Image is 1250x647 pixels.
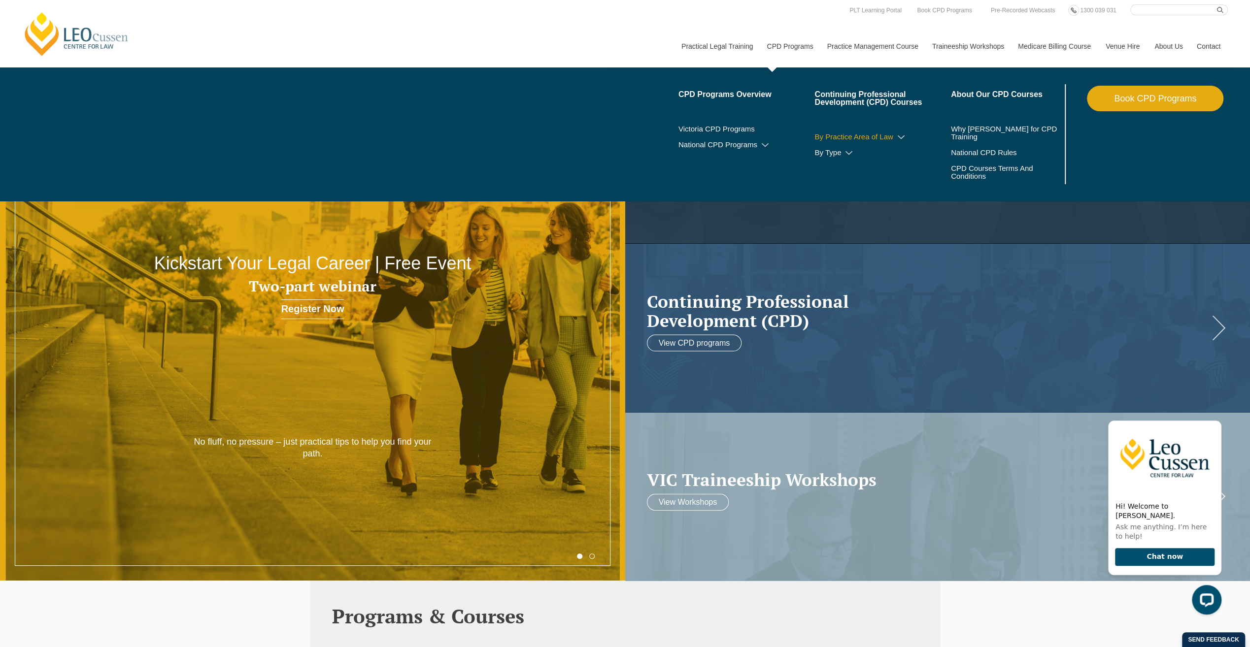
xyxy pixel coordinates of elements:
button: 1 [577,553,582,559]
a: Book CPD Programs [1087,86,1223,111]
a: By Type [814,149,951,157]
a: Why [PERSON_NAME] for CPD Training [951,125,1063,141]
a: Pre-Recorded Webcasts [988,5,1058,16]
h3: Two-part webinar [125,278,500,294]
a: Practice Management Course [820,25,925,67]
a: View CPD programs [647,335,742,352]
a: VIC Traineeship Workshops [647,470,1209,489]
a: National CPD Programs [678,141,815,149]
a: National CPD Rules [951,149,1063,157]
a: Medicare Billing Course [1011,25,1098,67]
a: Practical Legal Training [674,25,760,67]
a: CPD Programs Overview [678,91,815,98]
a: Continuing Professional Development (CPD) Courses [814,91,951,106]
h2: Kickstart Your Legal Career | Free Event [125,254,500,273]
button: 2 [589,553,595,559]
a: CPD Courses Terms And Conditions [951,164,1038,180]
p: No fluff, no pressure – just practical tips to help you find your path. [188,436,438,459]
h2: Programs & Courses [332,605,918,627]
span: 1300 039 031 [1080,7,1116,14]
a: About Our CPD Courses [951,91,1063,98]
a: Traineeship Workshops [925,25,1011,67]
a: By Practice Area of Law [814,133,951,141]
a: Venue Hire [1098,25,1147,67]
a: 1300 039 031 [1078,5,1118,16]
a: Contact [1189,25,1228,67]
a: CPD Programs [759,25,819,67]
a: Continuing ProfessionalDevelopment (CPD) [647,292,1209,330]
a: [PERSON_NAME] Centre for Law [22,11,131,57]
a: Victoria CPD Programs [678,125,815,133]
a: PLT Learning Portal [847,5,904,16]
a: Register Now [281,299,344,319]
a: Book CPD Programs [914,5,974,16]
h2: Continuing Professional Development (CPD) [647,292,1209,330]
a: View Workshops [647,494,729,511]
iframe: LiveChat chat widget [1028,393,1225,622]
a: About Us [1147,25,1189,67]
